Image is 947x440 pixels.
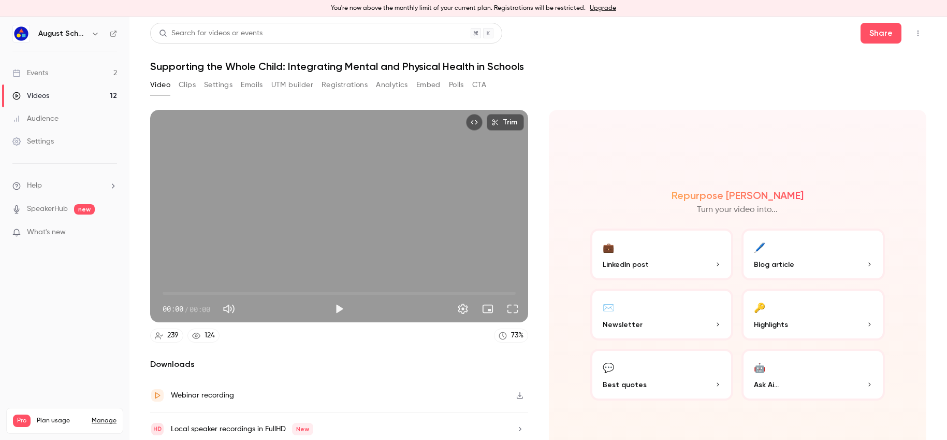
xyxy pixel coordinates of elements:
[754,239,765,255] div: 🖊️
[12,113,59,124] div: Audience
[184,304,188,315] span: /
[741,289,885,340] button: 🔑Highlights
[92,417,116,425] a: Manage
[603,359,614,375] div: 💬
[477,299,498,319] button: Turn on miniplayer
[12,180,117,191] li: help-dropdown-opener
[449,77,464,93] button: Polls
[603,319,643,330] span: Newsletter
[861,23,901,44] button: Share
[322,77,368,93] button: Registrations
[487,114,524,131] button: Trim
[603,239,614,255] div: 💼
[329,299,349,319] button: Play
[150,358,528,371] h2: Downloads
[741,229,885,280] button: 🖊️Blog article
[741,349,885,401] button: 🤖Ask Ai...
[472,77,486,93] button: CTA
[754,319,788,330] span: Highlights
[179,77,196,93] button: Clips
[163,304,183,315] span: 00:00
[171,423,313,435] div: Local speaker recordings in FullHD
[511,330,523,341] div: 73 %
[292,423,313,435] span: New
[190,304,210,315] span: 00:00
[494,329,528,343] a: 73%
[150,77,170,93] button: Video
[167,330,179,341] div: 239
[163,304,210,315] div: 00:00
[204,77,232,93] button: Settings
[453,299,473,319] button: Settings
[150,60,926,73] h1: Supporting the Whole Child: Integrating Mental and Physical Health in Schools
[754,259,794,270] span: Blog article
[416,77,441,93] button: Embed
[27,227,66,238] span: What's new
[754,359,765,375] div: 🤖
[105,228,117,237] iframe: Noticeable Trigger
[603,299,614,315] div: ✉️
[466,114,483,131] button: Embed video
[754,299,765,315] div: 🔑
[27,204,68,215] a: SpeakerHub
[205,330,215,341] div: 124
[13,415,31,427] span: Pro
[218,299,239,319] button: Mute
[603,379,647,390] span: Best quotes
[672,189,804,202] h2: Repurpose [PERSON_NAME]
[697,204,778,216] p: Turn your video into...
[590,4,616,12] a: Upgrade
[590,349,734,401] button: 💬Best quotes
[37,417,85,425] span: Plan usage
[910,25,926,41] button: Top Bar Actions
[590,289,734,340] button: ✉️Newsletter
[159,28,263,39] div: Search for videos or events
[754,379,779,390] span: Ask Ai...
[187,329,220,343] a: 124
[241,77,263,93] button: Emails
[590,229,734,280] button: 💼LinkedIn post
[27,180,42,191] span: Help
[171,389,234,402] div: Webinar recording
[502,299,523,319] button: Full screen
[376,77,408,93] button: Analytics
[74,204,95,215] span: new
[150,329,183,343] a: 239
[12,136,54,147] div: Settings
[38,29,87,39] h6: August Schools
[603,259,649,270] span: LinkedIn post
[12,91,49,101] div: Videos
[12,68,48,78] div: Events
[271,77,313,93] button: UTM builder
[13,25,30,42] img: August Schools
